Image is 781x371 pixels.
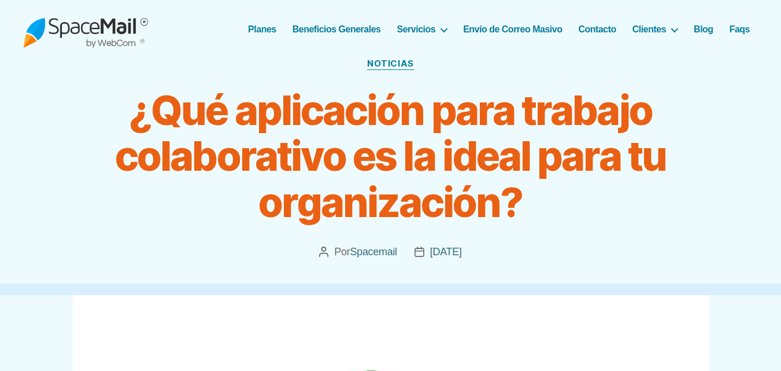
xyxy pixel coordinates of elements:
[632,24,678,35] a: Clientes
[694,24,713,35] a: Blog
[367,58,413,70] a: Noticias
[350,246,397,258] a: Spacemail
[730,24,750,35] a: Faqs
[102,87,680,226] h1: ¿Qué aplicación para trabajo colaborativo es la ideal para tu organización?
[334,243,397,260] span: Por
[293,24,381,35] a: Beneficios Generales
[578,24,616,35] a: Contacto
[254,24,758,35] nav: Horizontal
[23,10,148,48] img: Spacemail
[463,24,562,35] a: Envío de Correo Masivo
[248,24,276,35] a: Planes
[397,24,447,35] a: Servicios
[430,246,462,258] a: [DATE]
